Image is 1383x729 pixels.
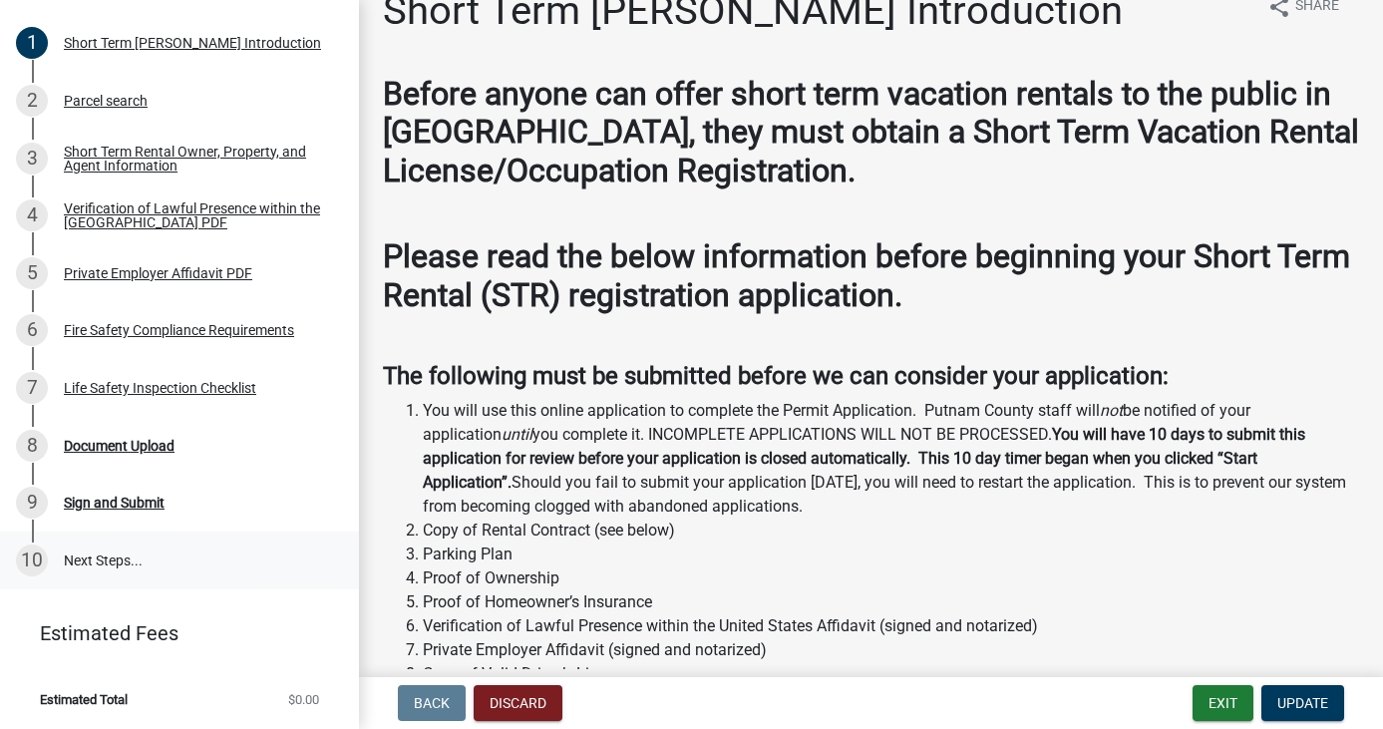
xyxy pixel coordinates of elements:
div: 2 [16,85,48,117]
div: 5 [16,257,48,289]
strong: You will have 10 days to submit this application for review before your application is closed aut... [423,425,1305,492]
li: Copy of Valid Driver’s License [423,662,1359,686]
div: 10 [16,545,48,576]
i: until [502,425,532,444]
div: 8 [16,430,48,462]
span: $0.00 [288,693,319,706]
div: Fire Safety Compliance Requirements [64,323,294,337]
div: 1 [16,27,48,59]
li: Private Employer Affidavit (signed and notarized) [423,638,1359,662]
li: Proof of Ownership [423,566,1359,590]
div: Verification of Lawful Presence within the [GEOGRAPHIC_DATA] PDF [64,201,327,229]
li: Verification of Lawful Presence within the United States Affidavit (signed and notarized) [423,614,1359,638]
div: Sign and Submit [64,496,165,510]
strong: Before anyone can offer short term vacation rentals to the public in [GEOGRAPHIC_DATA], they must... [383,75,1359,189]
li: You will use this online application to complete the Permit Application. Putnam County staff will... [423,399,1359,519]
span: Estimated Total [40,693,128,706]
div: 4 [16,199,48,231]
div: Private Employer Affidavit PDF [64,266,252,280]
button: Back [398,685,466,721]
a: Estimated Fees [16,613,327,653]
div: Life Safety Inspection Checklist [64,381,256,395]
span: Update [1277,695,1328,711]
li: Parking Plan [423,543,1359,566]
i: not [1100,401,1123,420]
div: Document Upload [64,439,174,453]
div: 6 [16,314,48,346]
div: Short Term [PERSON_NAME] Introduction [64,36,321,50]
button: Discard [474,685,562,721]
div: 3 [16,143,48,175]
button: Exit [1193,685,1253,721]
div: 9 [16,487,48,519]
div: 7 [16,372,48,404]
span: Back [414,695,450,711]
div: Parcel search [64,94,148,108]
strong: The following must be submitted before we can consider your application: [383,362,1169,390]
div: Short Term Rental Owner, Property, and Agent Information [64,145,327,173]
li: Proof of Homeowner’s Insurance [423,590,1359,614]
li: Copy of Rental Contract (see below) [423,519,1359,543]
button: Update [1261,685,1344,721]
strong: Please read the below information before beginning your Short Term Rental (STR) registration appl... [383,237,1350,313]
